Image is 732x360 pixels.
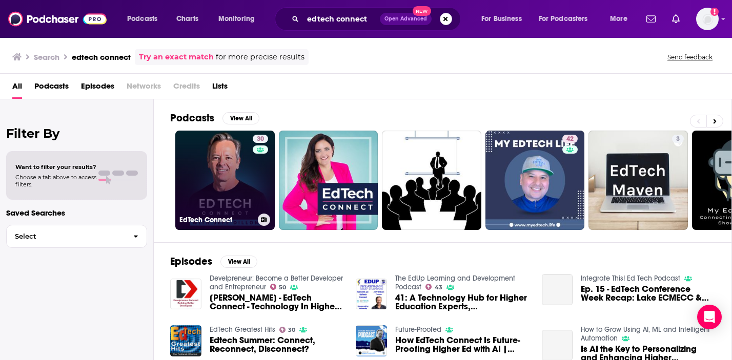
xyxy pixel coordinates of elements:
[697,305,722,329] div: Open Intercom Messenger
[253,135,268,143] a: 30
[6,126,147,141] h2: Filter By
[610,12,627,26] span: More
[413,6,431,16] span: New
[668,10,684,28] a: Show notifications dropdown
[562,135,578,143] a: 42
[566,134,574,144] span: 42
[170,325,201,356] img: Edtech Summer: Connect, Reconnect, Disconnect?
[6,225,147,248] button: Select
[170,255,212,268] h2: Episodes
[12,78,22,99] a: All
[176,12,198,26] span: Charts
[581,274,680,283] a: Integrate This! Ed Tech Podcast
[15,174,96,188] span: Choose a tab above to access filters.
[664,53,716,61] button: Send feedback
[676,134,680,144] span: 3
[210,325,275,334] a: EdTech Greatest Hits
[696,8,719,30] button: Show profile menu
[210,293,344,311] a: Jeff Dillon - EdTech Connect - Technology In Higher Ed
[710,8,719,16] svg: Add a profile image
[120,11,171,27] button: open menu
[15,163,96,171] span: Want to filter your results?
[211,11,268,27] button: open menu
[356,279,387,310] img: 41: A Technology Hub for Higher Education Experts, Jeff Dillon Founder, EdTech Connect
[170,112,214,124] h2: Podcasts
[127,12,157,26] span: Podcasts
[539,12,588,26] span: For Podcasters
[603,11,640,27] button: open menu
[210,274,343,291] a: Develpreneur: Become a Better Developer and Entrepreneur
[175,131,275,230] a: 30EdTech Connect
[170,112,259,124] a: PodcastsView All
[395,336,530,353] a: How EdTech Connect Is Future-Proofing Higher Ed with AI | Jeff Dillon on AI Academies & Innovation
[588,131,688,230] a: 3
[279,285,286,290] span: 50
[6,208,147,218] p: Saved Searches
[303,11,380,27] input: Search podcasts, credits, & more...
[220,256,257,268] button: View All
[270,284,287,290] a: 50
[210,293,344,311] span: [PERSON_NAME] - EdTech Connect - Technology In Higher Ed
[542,274,573,305] a: Ep. 15 - EdTech Conference Week Recap: Lake ECMECC & EdTech Connect 2025
[222,112,259,124] button: View All
[8,9,107,29] img: Podchaser - Follow, Share and Rate Podcasts
[216,51,304,63] span: for more precise results
[7,233,125,240] span: Select
[642,10,660,28] a: Show notifications dropdown
[127,78,161,99] span: Networks
[672,135,684,143] a: 3
[395,325,441,334] a: Future-Proofed
[581,325,710,343] a: How to Grow Using AI, ML and Intelligent Automation
[532,11,603,27] button: open menu
[395,293,530,311] span: 41: A Technology Hub for Higher Education Experts, [PERSON_NAME] Founder, EdTech Connect
[380,13,432,25] button: Open AdvancedNew
[279,327,296,333] a: 30
[485,131,585,230] a: 42
[356,325,387,356] img: How EdTech Connect Is Future-Proofing Higher Ed with AI | Jeff Dillon on AI Academies & Innovation
[170,11,205,27] a: Charts
[395,293,530,311] a: 41: A Technology Hub for Higher Education Experts, Jeff Dillon Founder, EdTech Connect
[34,52,59,62] h3: Search
[696,8,719,30] span: Logged in as KSKristina
[170,255,257,268] a: EpisodesView All
[395,336,530,353] span: How EdTech Connect Is Future-Proofing Higher Ed with AI | [PERSON_NAME] on AI Academies & Innovation
[179,216,254,224] h3: EdTech Connect
[81,78,114,99] a: Episodes
[284,7,471,31] div: Search podcasts, credits, & more...
[384,16,427,22] span: Open Advanced
[481,12,522,26] span: For Business
[139,51,214,63] a: Try an exact match
[696,8,719,30] img: User Profile
[288,328,295,332] span: 30
[257,134,264,144] span: 30
[581,285,715,302] a: Ep. 15 - EdTech Conference Week Recap: Lake ECMECC & EdTech Connect 2025
[170,279,201,310] img: Jeff Dillon - EdTech Connect - Technology In Higher Ed
[72,52,131,62] h3: edtech connect
[474,11,535,27] button: open menu
[218,12,255,26] span: Monitoring
[173,78,200,99] span: Credits
[210,336,344,353] a: Edtech Summer: Connect, Reconnect, Disconnect?
[34,78,69,99] a: Podcasts
[395,274,515,291] a: The EdUp Learning and Development Podcast
[212,78,228,99] a: Lists
[435,285,442,290] span: 43
[425,284,442,290] a: 43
